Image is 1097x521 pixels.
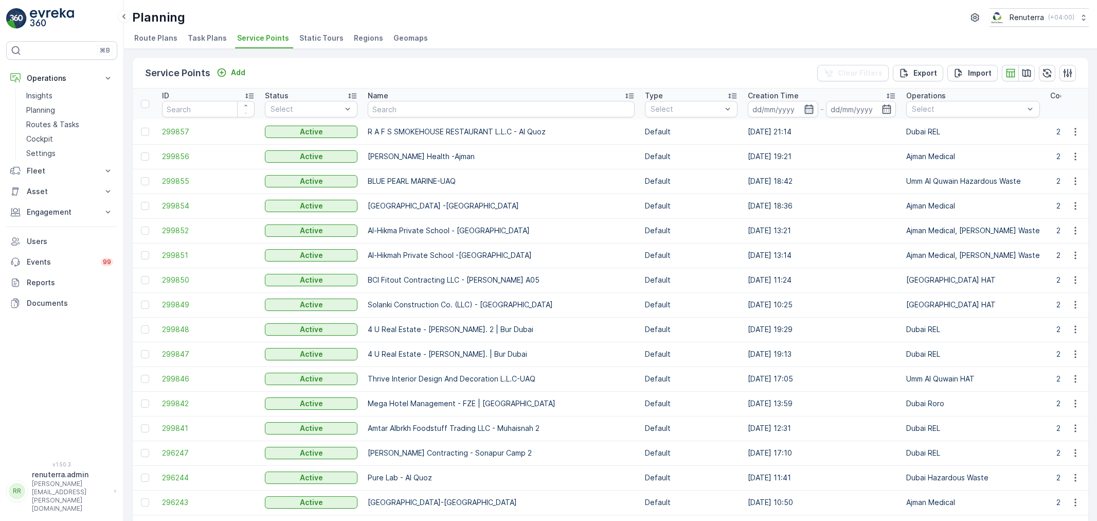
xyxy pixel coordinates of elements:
p: [GEOGRAPHIC_DATA] HAT [906,275,1040,285]
a: 299850 [162,275,255,285]
p: Select [651,104,722,114]
p: [GEOGRAPHIC_DATA] HAT [906,300,1040,310]
p: Dubai REL [906,349,1040,359]
p: BCI Fitout Contracting LLC - [PERSON_NAME] A05 [368,275,635,285]
img: logo_light-DOdMpM7g.png [30,8,74,29]
button: Active [265,175,357,187]
p: Active [300,473,323,483]
p: Operations [27,73,97,83]
p: Amtar Albrkh Foodstuff Trading LLC - Muhaisnah 2 [368,423,635,433]
button: Active [265,496,357,509]
p: renuterra.admin [32,470,109,480]
p: Export [913,68,937,78]
p: Default [645,127,738,137]
p: Ajman Medical, [PERSON_NAME] Waste [906,225,1040,236]
p: Active [300,250,323,260]
span: 299856 [162,151,255,162]
div: Toggle Row Selected [141,202,149,210]
a: 299842 [162,398,255,409]
a: Settings [22,146,117,161]
input: dd/mm/yyyy [748,101,818,117]
td: [DATE] 11:41 [743,465,901,490]
p: Service Points [145,66,210,80]
button: Active [265,224,357,237]
p: 99 [103,258,111,266]
td: [DATE] 13:21 [743,218,901,243]
div: Toggle Row Selected [141,227,149,235]
p: Name [368,91,388,101]
span: v 1.50.3 [6,461,117,467]
div: Toggle Row Selected [141,128,149,136]
a: 296244 [162,473,255,483]
p: Ajman Medical [906,201,1040,211]
p: ( +04:00 ) [1048,13,1074,22]
p: Pure Lab - Al Quoz [368,473,635,483]
a: Cockpit [22,132,117,146]
p: Mega Hotel Management - FZE | [GEOGRAPHIC_DATA] [368,398,635,409]
span: 299857 [162,127,255,137]
a: 299847 [162,349,255,359]
td: [DATE] 13:14 [743,243,901,268]
p: Cockpit [26,134,53,144]
p: Active [300,349,323,359]
a: 299846 [162,374,255,384]
p: Default [645,300,738,310]
a: 299849 [162,300,255,310]
p: Dubai REL [906,324,1040,335]
p: Add [231,67,245,78]
p: Select [271,104,341,114]
p: Default [645,324,738,335]
p: Insights [26,91,52,101]
button: Active [265,422,357,435]
button: Active [265,299,357,311]
p: Active [300,201,323,211]
p: Al-Hikmah Private School -[GEOGRAPHIC_DATA] [368,250,635,260]
p: Default [645,398,738,409]
div: Toggle Row Selected [141,177,149,185]
p: Default [645,176,738,186]
a: 299852 [162,225,255,236]
p: [PERSON_NAME][EMAIL_ADDRESS][PERSON_NAME][DOMAIN_NAME] [32,480,109,513]
p: Operations [906,91,946,101]
button: Active [265,150,357,163]
a: 299848 [162,324,255,335]
div: Toggle Row Selected [141,301,149,309]
input: Search [162,101,255,117]
button: Renuterra(+04:00) [990,8,1089,27]
div: Toggle Row Selected [141,424,149,432]
input: Search [368,101,635,117]
p: Reports [27,277,113,288]
button: Export [893,65,943,81]
p: Routes & Tasks [26,119,79,130]
button: Engagement [6,202,117,222]
div: Toggle Row Selected [141,400,149,408]
p: - [820,103,824,115]
td: [DATE] 21:14 [743,119,901,144]
td: [DATE] 19:21 [743,144,901,169]
button: Add [212,66,249,79]
p: ⌘B [100,46,110,55]
td: [DATE] 18:36 [743,194,901,218]
p: Coordinates [1050,91,1094,101]
button: Active [265,373,357,385]
p: [PERSON_NAME] Health -Ajman [368,151,635,162]
p: Renuterra [1010,12,1044,23]
button: Clear Filters [817,65,889,81]
button: Active [265,249,357,262]
a: 299854 [162,201,255,211]
a: 296247 [162,448,255,458]
td: [DATE] 18:42 [743,169,901,194]
p: Dubai REL [906,448,1040,458]
td: [DATE] 10:25 [743,292,901,317]
p: Default [645,201,738,211]
p: Active [300,151,323,162]
p: Import [968,68,992,78]
p: Creation Time [748,91,799,101]
span: Static Tours [299,33,344,43]
p: Default [645,497,738,508]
